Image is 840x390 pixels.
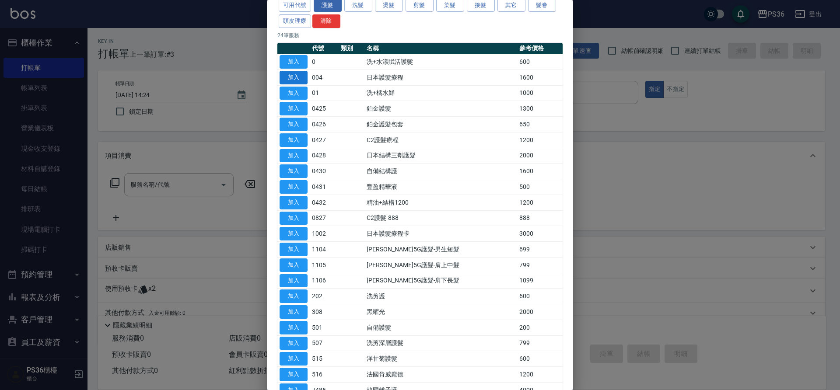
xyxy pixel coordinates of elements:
[517,289,563,304] td: 600
[517,320,563,335] td: 200
[364,179,517,195] td: 豐盈精華液
[364,54,517,70] td: 洗+水漾賦活護髮
[310,54,339,70] td: 0
[280,55,308,69] button: 加入
[280,352,308,366] button: 加入
[364,101,517,117] td: 鉑金護髮
[277,31,563,39] p: 24 筆服務
[280,212,308,225] button: 加入
[517,164,563,179] td: 1600
[364,85,517,101] td: 洗+橘水鮮
[310,164,339,179] td: 0430
[517,148,563,164] td: 2000
[280,180,308,194] button: 加入
[280,368,308,381] button: 加入
[517,85,563,101] td: 1000
[364,289,517,304] td: 洗剪護
[364,351,517,367] td: 洋甘菊護髮
[310,257,339,273] td: 1105
[364,335,517,351] td: 洗剪深層護髮
[517,273,563,289] td: 1099
[280,149,308,163] button: 加入
[517,304,563,320] td: 2000
[279,14,311,28] button: 頭皮理療
[280,102,308,115] button: 加入
[280,164,308,178] button: 加入
[310,273,339,289] td: 1106
[280,118,308,131] button: 加入
[517,210,563,226] td: 888
[280,337,308,350] button: 加入
[310,85,339,101] td: 01
[310,70,339,85] td: 004
[517,257,563,273] td: 799
[310,367,339,383] td: 516
[310,132,339,148] td: 0427
[364,304,517,320] td: 黑曜光
[364,367,517,383] td: 法國肯威龐德
[517,335,563,351] td: 799
[310,289,339,304] td: 202
[310,210,339,226] td: 0827
[517,195,563,210] td: 1200
[280,243,308,256] button: 加入
[310,242,339,258] td: 1104
[364,70,517,85] td: 日本護髮療程
[310,195,339,210] td: 0432
[364,242,517,258] td: [PERSON_NAME]5G護髮-男生短髮
[364,43,517,54] th: 名稱
[364,117,517,132] td: 鉑金護髮包套
[517,117,563,132] td: 650
[280,321,308,334] button: 加入
[280,258,308,272] button: 加入
[280,196,308,209] button: 加入
[280,71,308,84] button: 加入
[310,351,339,367] td: 515
[280,274,308,288] button: 加入
[364,210,517,226] td: C2護髮-888
[364,132,517,148] td: C2護髮療程
[517,43,563,54] th: 參考價格
[280,289,308,303] button: 加入
[517,101,563,117] td: 1300
[312,14,340,28] button: 清除
[280,305,308,319] button: 加入
[310,101,339,117] td: 0425
[517,242,563,258] td: 699
[364,226,517,242] td: 日本護髮療程卡
[280,133,308,147] button: 加入
[310,335,339,351] td: 507
[364,257,517,273] td: [PERSON_NAME]5G護髮-肩上中髮
[310,43,339,54] th: 代號
[310,117,339,132] td: 0426
[310,148,339,164] td: 0428
[517,70,563,85] td: 1600
[310,320,339,335] td: 501
[280,87,308,100] button: 加入
[364,148,517,164] td: 日本結構三劑護髮
[517,351,563,367] td: 600
[364,195,517,210] td: 精油+結構1200
[364,273,517,289] td: [PERSON_NAME]5G護髮-肩下長髮
[280,227,308,240] button: 加入
[310,226,339,242] td: 1002
[517,132,563,148] td: 1200
[339,43,365,54] th: 類別
[517,226,563,242] td: 3000
[364,164,517,179] td: 自備結構護
[517,367,563,383] td: 1200
[364,320,517,335] td: 自備護髮
[310,304,339,320] td: 308
[310,179,339,195] td: 0431
[517,179,563,195] td: 500
[517,54,563,70] td: 600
